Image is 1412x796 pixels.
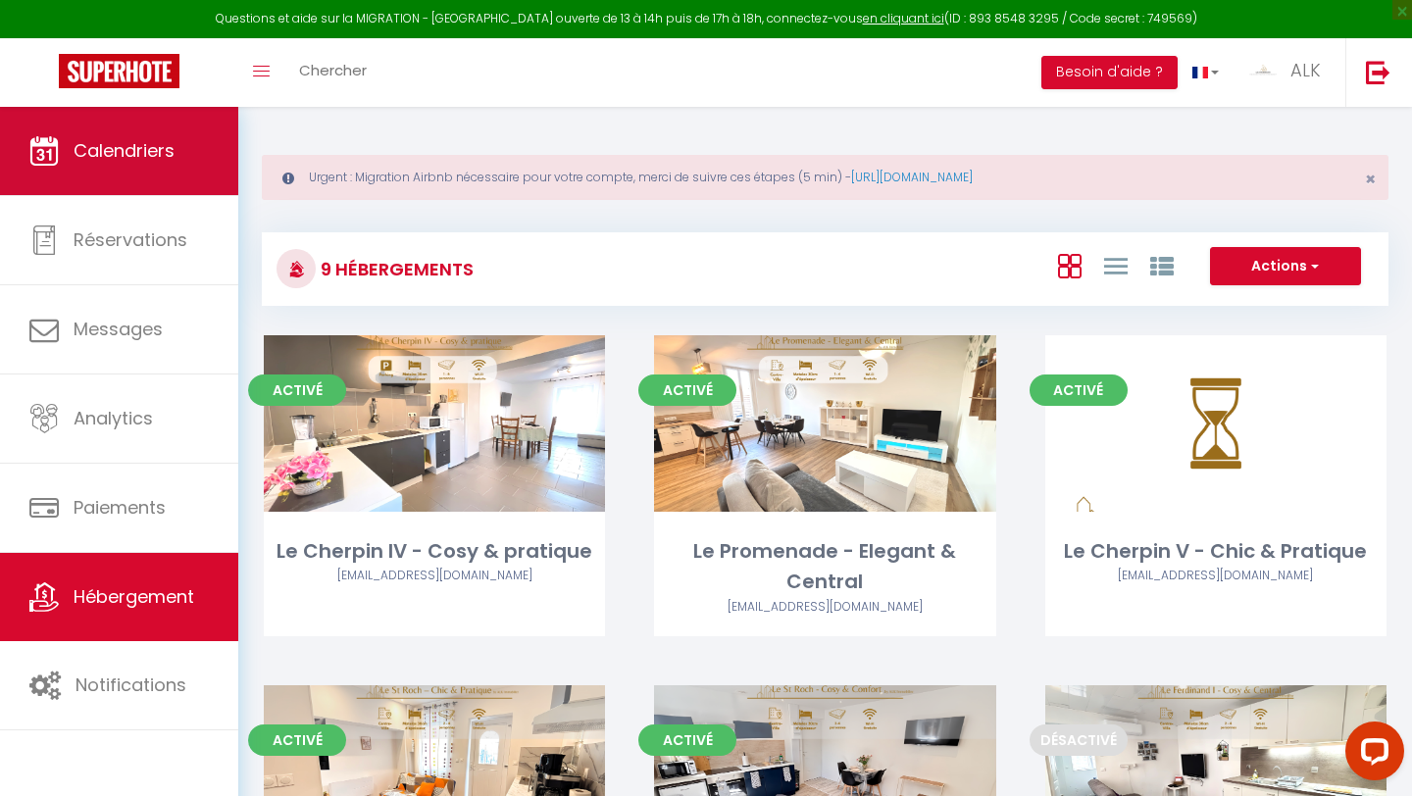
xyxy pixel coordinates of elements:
[376,754,493,793] a: Editer
[1045,567,1387,585] div: Airbnb
[76,672,186,697] span: Notifications
[1157,754,1275,793] a: Editer
[74,227,187,252] span: Réservations
[1045,536,1387,567] div: Le Cherpin V - Chic & Pratique
[74,495,166,520] span: Paiements
[1104,249,1128,281] a: Vue en Liste
[248,724,346,756] span: Activé
[1330,714,1412,796] iframe: LiveChat chat widget
[74,406,153,430] span: Analytics
[1150,249,1174,281] a: Vue par Groupe
[1210,247,1361,286] button: Actions
[262,155,1388,200] div: Urgent : Migration Airbnb nécessaire pour votre compte, merci de suivre ces étapes (5 min) -
[1030,374,1128,406] span: Activé
[74,584,194,609] span: Hébergement
[1365,171,1376,188] button: Close
[376,404,493,443] a: Editer
[638,374,736,406] span: Activé
[264,567,605,585] div: Airbnb
[1234,38,1345,107] a: ... ALK
[1248,56,1278,85] img: ...
[766,404,883,443] a: Editer
[1366,60,1390,84] img: logout
[299,60,367,80] span: Chercher
[74,317,163,341] span: Messages
[284,38,381,107] a: Chercher
[264,536,605,567] div: Le Cherpin IV - Cosy & pratique
[654,536,995,598] div: Le Promenade - Elegant & Central
[863,10,944,26] a: en cliquant ici
[1365,167,1376,191] span: ×
[638,724,736,756] span: Activé
[1157,404,1275,443] a: Editer
[316,247,474,291] h3: 9 Hébergements
[1030,724,1128,756] span: Désactivé
[654,598,995,617] div: Airbnb
[74,138,175,163] span: Calendriers
[248,374,346,406] span: Activé
[766,754,883,793] a: Editer
[59,54,179,88] img: Super Booking
[1041,56,1178,89] button: Besoin d'aide ?
[1290,58,1321,82] span: ALK
[851,169,973,185] a: [URL][DOMAIN_NAME]
[1058,249,1082,281] a: Vue en Box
